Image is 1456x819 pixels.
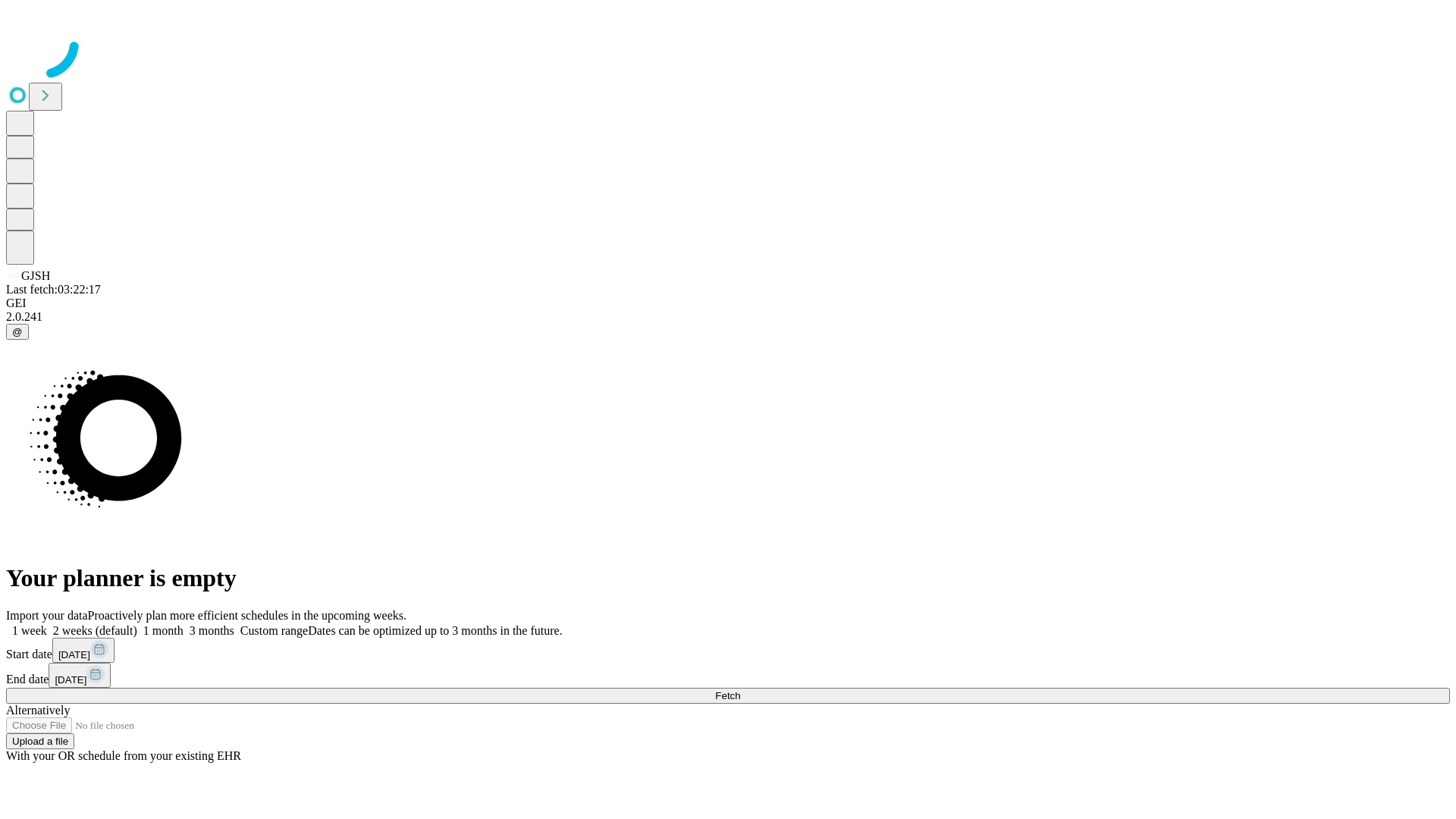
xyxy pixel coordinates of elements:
[6,609,88,622] span: Import your data
[6,704,70,717] span: Alternatively
[12,624,47,637] span: 1 week
[12,326,23,337] span: @
[58,649,90,661] span: [DATE]
[6,297,1450,310] div: GEI
[190,624,234,637] span: 3 months
[6,749,241,762] span: With your OR schedule from your existing EHR
[21,269,50,282] span: GJSH
[240,624,308,637] span: Custom range
[6,310,1450,324] div: 2.0.241
[6,733,74,749] button: Upload a file
[49,663,111,688] button: [DATE]
[55,674,86,686] span: [DATE]
[6,564,1450,592] h1: Your planner is empty
[6,283,101,296] span: Last fetch: 03:22:17
[6,688,1450,704] button: Fetch
[88,609,406,622] span: Proactively plan more efficient schedules in the upcoming weeks.
[143,624,184,637] span: 1 month
[52,638,115,663] button: [DATE]
[6,663,1450,688] div: End date
[6,324,29,340] button: @
[715,690,740,701] span: Fetch
[308,624,562,637] span: Dates can be optimized up to 3 months in the future.
[53,624,137,637] span: 2 weeks (default)
[6,638,1450,663] div: Start date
